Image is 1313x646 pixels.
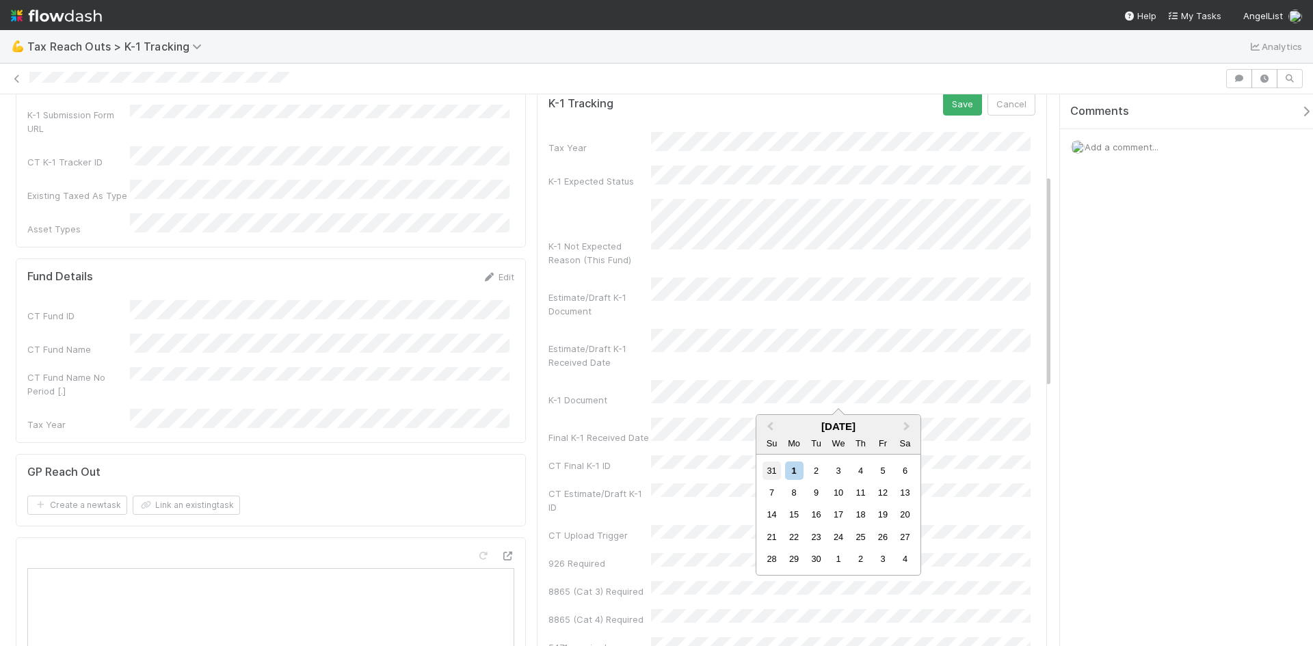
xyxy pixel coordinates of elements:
div: Choose Friday, September 19th, 2025 [873,505,892,524]
div: CT K-1 Tracker ID [27,155,130,169]
div: Choose Wednesday, October 1st, 2025 [829,550,847,568]
div: Choose Tuesday, September 9th, 2025 [807,483,825,502]
button: Next Month [897,416,919,438]
button: Previous Month [758,416,780,438]
img: logo-inverted-e16ddd16eac7371096b0.svg [11,4,102,27]
div: Choose Thursday, September 11th, 2025 [851,483,870,502]
div: Estimate/Draft K-1 Received Date [548,342,651,369]
div: Tax Year [548,141,651,154]
div: K-1 Document [548,393,651,407]
div: Choose Monday, September 22nd, 2025 [785,528,804,546]
div: Month September, 2025 [760,459,916,570]
div: Choose Thursday, September 25th, 2025 [851,528,870,546]
div: CT Fund ID [27,309,130,323]
div: Choose Monday, September 29th, 2025 [785,550,804,568]
div: K-1 Not Expected Reason (This Fund) [548,239,651,267]
span: Comments [1070,105,1129,118]
h5: K-1 Tracking [548,97,613,111]
div: Choose Sunday, September 7th, 2025 [762,483,781,502]
span: Tax Reach Outs > K-1 Tracking [27,40,209,53]
div: Choose Saturday, September 13th, 2025 [896,483,914,502]
div: Tax Year [27,418,130,431]
div: Choose Friday, September 5th, 2025 [873,461,892,480]
span: Add a comment... [1085,142,1158,152]
span: 💪 [11,40,25,52]
div: Choose Saturday, September 27th, 2025 [896,528,914,546]
div: Choose Monday, September 8th, 2025 [785,483,804,502]
div: Thursday [851,434,870,453]
div: Choose Saturday, October 4th, 2025 [896,550,914,568]
div: Sunday [762,434,781,453]
div: Choose Thursday, September 4th, 2025 [851,461,870,480]
div: Choose Tuesday, September 23rd, 2025 [807,528,825,546]
div: Existing Taxed As Type [27,189,130,202]
div: Choose Friday, September 26th, 2025 [873,528,892,546]
h5: GP Reach Out [27,466,101,479]
span: AngelList [1243,10,1283,21]
a: My Tasks [1167,9,1221,23]
span: My Tasks [1167,10,1221,21]
button: Save [943,92,982,116]
div: CT Fund Name [27,342,130,356]
div: Choose Tuesday, September 30th, 2025 [807,550,825,568]
div: 8865 (Cat 3) Required [548,584,651,598]
div: Choose Monday, September 1st, 2025 [785,461,804,480]
div: 926 Required [548,556,651,570]
div: Choose Friday, October 3rd, 2025 [873,550,892,568]
div: Choose Thursday, September 18th, 2025 [851,505,870,524]
img: avatar_e41e7ae5-e7d9-4d8d-9f56-31b0d7a2f4fd.png [1071,140,1085,154]
div: Choose Sunday, September 21st, 2025 [762,528,781,546]
div: Monday [785,434,804,453]
div: Saturday [896,434,914,453]
div: Choose Tuesday, September 2nd, 2025 [807,461,825,480]
div: Choose Tuesday, September 16th, 2025 [807,505,825,524]
button: Link an existingtask [133,496,240,515]
div: Choose Wednesday, September 24th, 2025 [829,528,847,546]
div: Help [1124,9,1156,23]
div: Choose Thursday, October 2nd, 2025 [851,550,870,568]
div: Choose Wednesday, September 10th, 2025 [829,483,847,502]
div: Choose Date [756,414,921,576]
div: [DATE] [756,420,920,432]
div: Final K-1 Received Date [548,431,651,444]
div: 8865 (Cat 4) Required [548,613,651,626]
a: Analytics [1248,38,1302,55]
button: Create a newtask [27,496,127,515]
div: Choose Sunday, September 14th, 2025 [762,505,781,524]
div: Friday [873,434,892,453]
div: CT Upload Trigger [548,528,651,542]
h5: Fund Details [27,270,93,284]
img: avatar_e41e7ae5-e7d9-4d8d-9f56-31b0d7a2f4fd.png [1288,10,1302,23]
div: Choose Monday, September 15th, 2025 [785,505,804,524]
div: CT Estimate/Draft K-1 ID [548,487,651,514]
div: K-1 Expected Status [548,174,651,188]
div: Asset Types [27,222,130,236]
div: K-1 Submission Form URL [27,108,130,135]
div: Wednesday [829,434,847,453]
div: Choose Sunday, August 31st, 2025 [762,461,781,480]
div: Estimate/Draft K-1 Document [548,291,651,318]
div: Choose Friday, September 12th, 2025 [873,483,892,502]
div: Choose Wednesday, September 17th, 2025 [829,505,847,524]
div: Choose Sunday, September 28th, 2025 [762,550,781,568]
div: Choose Wednesday, September 3rd, 2025 [829,461,847,480]
div: CT Fund Name No Period [.] [27,371,130,398]
div: Choose Saturday, September 6th, 2025 [896,461,914,480]
div: Choose Saturday, September 20th, 2025 [896,505,914,524]
div: CT Final K-1 ID [548,459,651,472]
a: Edit [482,271,514,282]
button: Cancel [987,92,1035,116]
div: Tuesday [807,434,825,453]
